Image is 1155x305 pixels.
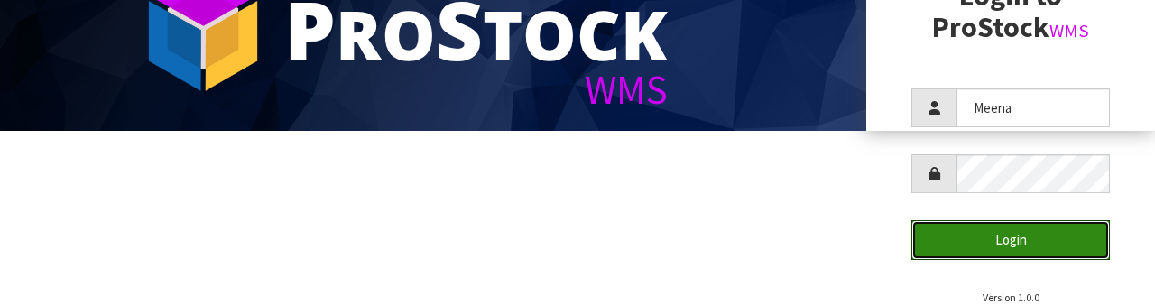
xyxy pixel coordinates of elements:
small: Version 1.0.0 [983,291,1039,304]
div: WMS [284,69,668,110]
button: Login [911,220,1110,259]
input: Username [956,88,1110,127]
small: WMS [1049,19,1089,42]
